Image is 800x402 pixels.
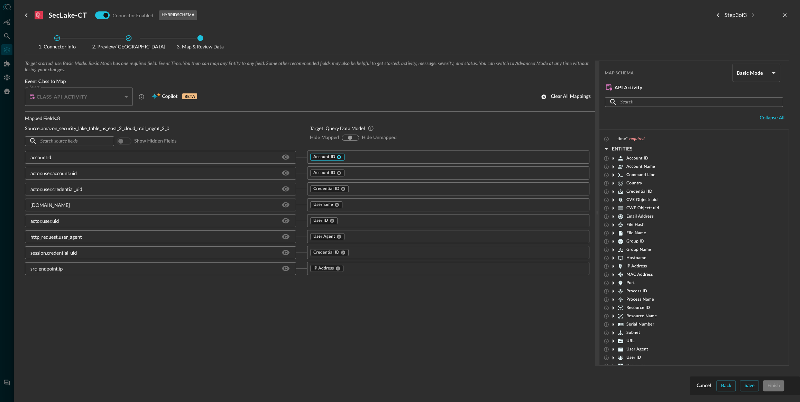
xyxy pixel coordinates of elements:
[25,61,595,73] span: To get started, use Basic Mode. Basic Mode has one required field: Event Time. You then can map a...
[313,234,335,239] span: User Agent
[626,164,655,170] span: Account Name
[620,96,767,109] input: Search
[551,92,590,101] div: Clear all mappings
[40,135,98,148] input: Search source fields
[25,125,169,132] p: Source: amazon_security_lake_table_us_east_2_cloud_trail_mgmt_2_0
[30,185,82,193] div: actor.user.credential_uid
[28,44,86,49] span: Connector Info
[626,280,635,286] span: Port
[368,125,374,131] svg: Query’s Data Model (QDM) is based on the Open Cybersecurity Schema Framework (OCSF). QDM aims to ...
[280,215,291,226] button: Hide/Show source field
[626,272,653,277] span: MAC Address
[629,136,645,142] span: required
[37,93,87,100] h5: CLASS_API_ACTIVITY
[162,12,194,18] p: hybrid schema
[310,125,365,132] p: Target: Query Data Model
[30,265,63,272] div: src_endpoint.ip
[626,214,654,219] span: Email Address
[615,84,643,91] h5: API Activity
[30,217,59,225] div: actor.user.uid
[310,170,345,176] div: Account ID
[626,289,647,294] span: Process ID
[737,70,769,76] h5: Basic Mode
[626,297,654,302] span: Process Name
[48,11,87,19] h3: SecLake-CT
[626,338,635,344] span: URL
[134,138,176,144] span: Show hidden fields
[313,250,339,255] span: Credential ID
[724,11,747,19] p: Step 3 of 3
[25,79,595,85] span: Event Class to Map
[280,167,291,179] button: Hide/Show source field
[626,255,646,261] span: Hostname
[310,249,349,256] div: Credential ID
[92,44,165,49] span: Preview/[GEOGRAPHIC_DATA]
[171,44,230,49] span: Map & Review Data
[760,114,784,122] div: Collapse all
[612,145,633,153] div: ENTITIES
[280,231,291,242] button: Hide/Show source field
[313,154,335,160] span: Account ID
[35,11,43,19] svg: Amazon Security Lake
[310,233,344,240] div: User Agent
[626,172,655,178] span: Command Line
[626,181,642,186] span: Country
[313,170,335,176] span: Account ID
[280,183,291,194] button: Hide/Show source field
[626,305,650,311] span: Resource ID
[712,10,724,21] button: Previous step
[342,135,359,141] div: show-all
[30,170,77,177] div: actor.user.account.uid
[602,143,637,154] button: ENTITIES
[626,264,647,269] span: IP Address
[21,10,32,21] button: go back
[280,247,291,258] button: Hide/Show source field
[30,233,82,240] div: http_request.user_agent
[626,222,645,228] span: File Hash
[310,185,349,192] div: Credential ID
[626,156,649,161] span: Account ID
[310,265,343,272] div: IP Address
[626,355,641,360] span: User ID
[310,217,338,224] div: User ID
[537,91,595,102] button: Clear all mappings
[112,12,153,19] p: Connector Enabled
[313,218,328,223] span: User ID
[626,322,654,327] span: Serial Number
[626,197,658,203] span: CVE Object: uid
[781,11,789,19] button: close-drawer
[30,201,70,209] div: [DOMAIN_NAME]
[162,92,177,101] span: Copilot
[626,363,646,369] span: Username
[626,330,640,336] span: Subnet
[626,189,652,194] span: Credential ID
[30,84,39,90] label: Select
[313,186,339,192] span: Credential ID
[755,112,789,124] button: Collapse all
[310,154,345,161] div: Account ID
[626,347,648,352] span: User Agent
[605,71,730,75] span: Map Schema
[313,202,333,208] span: Username
[182,93,197,99] p: BETA
[280,199,291,210] button: Hide/Show source field
[626,239,644,244] span: Group ID
[617,136,628,142] span: time*
[626,230,646,236] span: File Name
[626,247,651,253] span: Group Name
[362,135,397,141] span: Hide Unmapped
[626,313,657,319] span: Resource Name
[313,266,334,271] span: IP Address
[147,91,201,102] button: CopilotBETA
[310,135,339,141] span: Hide Mapped
[280,263,291,274] button: Hide/Show source field
[310,201,342,208] div: Username
[626,205,659,211] span: CWE Object: uid
[30,249,77,256] div: session.credential_uid
[30,154,51,161] div: accountid
[25,115,299,122] p: Mapped Fields: 8
[280,152,291,163] button: Hide/Show source field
